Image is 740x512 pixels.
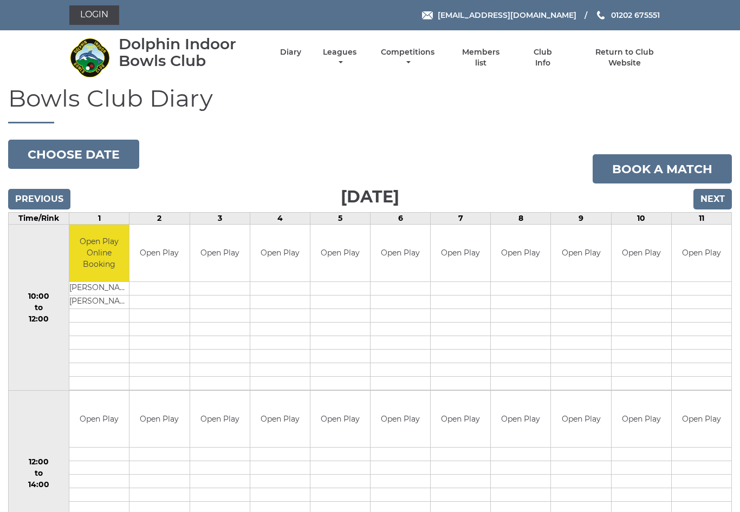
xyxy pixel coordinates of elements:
[611,10,660,20] span: 01202 675551
[310,391,370,448] td: Open Play
[69,213,129,225] td: 1
[491,213,551,225] td: 8
[371,391,430,448] td: Open Play
[612,225,671,281] td: Open Play
[190,225,250,281] td: Open Play
[422,9,576,21] a: Email [EMAIL_ADDRESS][DOMAIN_NAME]
[69,281,129,295] td: [PERSON_NAME]
[378,47,437,68] a: Competitions
[431,391,490,448] td: Open Play
[129,391,189,448] td: Open Play
[9,213,69,225] td: Time/Rink
[250,213,310,225] td: 4
[69,37,110,78] img: Dolphin Indoor Bowls Club
[371,225,430,281] td: Open Play
[551,225,611,281] td: Open Play
[129,225,189,281] td: Open Play
[8,140,139,169] button: Choose date
[310,225,370,281] td: Open Play
[69,5,119,25] a: Login
[8,85,732,123] h1: Bowls Club Diary
[672,391,731,448] td: Open Play
[612,391,671,448] td: Open Play
[525,47,560,68] a: Club Info
[190,391,250,448] td: Open Play
[611,213,671,225] td: 10
[438,10,576,20] span: [EMAIL_ADDRESS][DOMAIN_NAME]
[9,225,69,391] td: 10:00 to 12:00
[593,154,732,183] a: Book a match
[129,213,190,225] td: 2
[310,213,370,225] td: 5
[672,225,731,281] td: Open Play
[597,11,605,19] img: Phone us
[422,11,433,19] img: Email
[8,189,70,209] input: Previous
[595,9,660,21] a: Phone us 01202 675551
[491,391,550,448] td: Open Play
[431,225,490,281] td: Open Play
[69,391,129,448] td: Open Play
[119,36,261,69] div: Dolphin Indoor Bowls Club
[250,391,310,448] td: Open Play
[190,213,250,225] td: 3
[671,213,731,225] td: 11
[431,213,491,225] td: 7
[579,47,671,68] a: Return to Club Website
[491,225,550,281] td: Open Play
[693,189,732,209] input: Next
[371,213,431,225] td: 6
[320,47,359,68] a: Leagues
[280,47,301,57] a: Diary
[456,47,506,68] a: Members list
[69,295,129,308] td: [PERSON_NAME]
[250,225,310,281] td: Open Play
[551,213,611,225] td: 9
[69,225,129,281] td: Open Play Online Booking
[551,391,611,448] td: Open Play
